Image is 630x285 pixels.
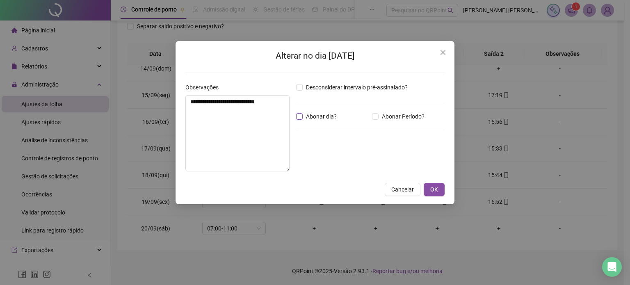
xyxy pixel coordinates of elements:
div: Open Intercom Messenger [602,257,622,277]
button: Cancelar [385,183,420,196]
span: Abonar dia? [303,112,340,121]
button: Close [436,46,450,59]
label: Observações [185,83,224,92]
span: Abonar Período? [379,112,428,121]
span: OK [430,185,438,194]
span: Desconsiderar intervalo pré-assinalado? [303,83,411,92]
span: close [440,49,446,56]
h2: Alterar no dia [DATE] [185,49,445,63]
button: OK [424,183,445,196]
span: Cancelar [391,185,414,194]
